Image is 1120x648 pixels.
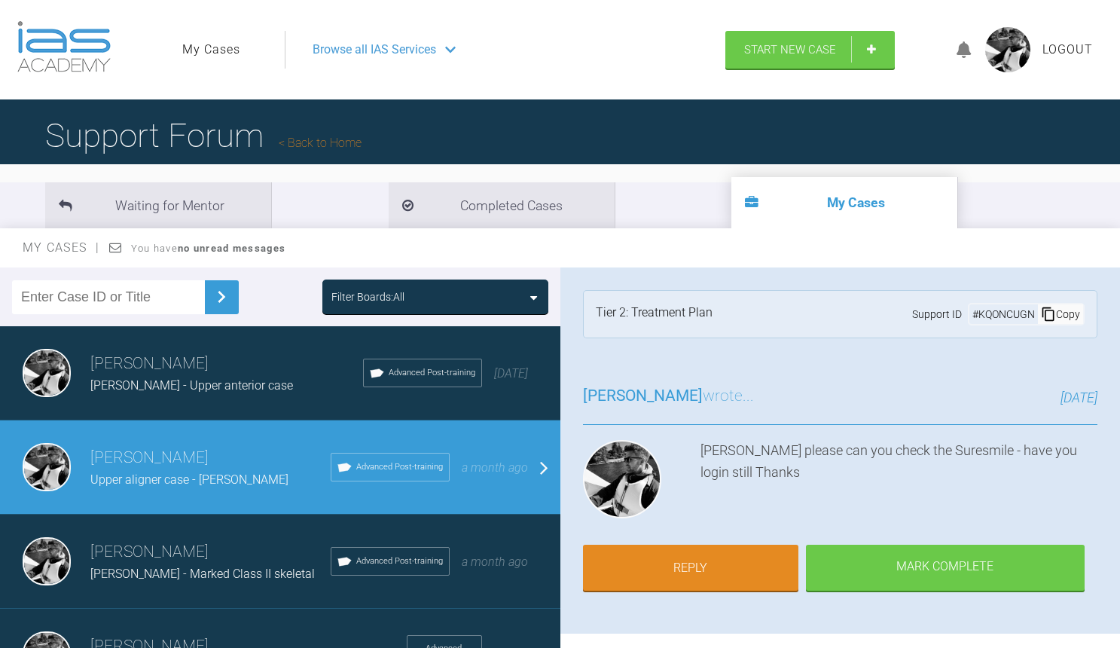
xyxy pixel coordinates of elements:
[331,289,404,305] div: Filter Boards: All
[178,243,285,254] strong: no unread messages
[583,384,754,409] h3: wrote...
[969,306,1038,322] div: # KQONCUGN
[45,182,271,228] li: Waiting for Mentor
[23,537,71,585] img: David Birkin
[12,280,205,314] input: Enter Case ID or Title
[744,43,836,57] span: Start New Case
[912,306,962,322] span: Support ID
[462,460,528,475] span: a month ago
[90,472,288,487] span: Upper aligner case - [PERSON_NAME]
[209,285,233,309] img: chevronRight.28bd32b0.svg
[700,440,1098,524] div: [PERSON_NAME] please can you check the Suresmile - have you login still Thanks
[182,40,240,60] a: My Cases
[462,555,528,569] span: a month ago
[90,351,363,377] h3: [PERSON_NAME]
[806,545,1085,591] div: Mark Complete
[1042,40,1093,60] a: Logout
[17,21,111,72] img: logo-light.3e3ef733.png
[389,182,615,228] li: Completed Cases
[583,545,798,591] a: Reply
[23,443,71,491] img: David Birkin
[23,240,100,255] span: My Cases
[131,243,285,254] span: You have
[583,440,661,518] img: David Birkin
[356,555,443,568] span: Advanced Post-training
[313,40,436,60] span: Browse all IAS Services
[1038,304,1083,324] div: Copy
[583,387,703,405] span: [PERSON_NAME]
[90,445,331,471] h3: [PERSON_NAME]
[90,378,293,393] span: [PERSON_NAME] - Upper anterior case
[731,177,957,228] li: My Cases
[279,136,362,150] a: Back to Home
[389,366,475,380] span: Advanced Post-training
[90,567,315,581] span: [PERSON_NAME] - Marked Class II skeletal
[596,303,713,326] div: Tier 2: Treatment Plan
[494,366,528,381] span: [DATE]
[90,539,331,565] h3: [PERSON_NAME]
[985,27,1030,72] img: profile.png
[23,349,71,397] img: David Birkin
[45,109,362,162] h1: Support Forum
[1060,390,1097,405] span: [DATE]
[725,31,895,69] a: Start New Case
[356,460,443,474] span: Advanced Post-training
